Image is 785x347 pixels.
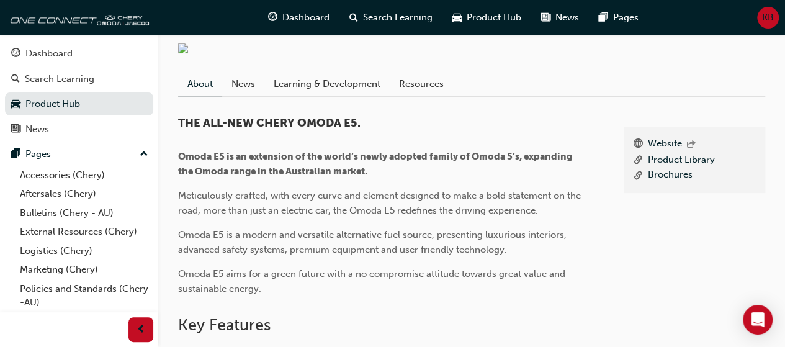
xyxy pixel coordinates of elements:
[5,92,153,115] a: Product Hub
[178,116,361,130] span: THE ALL-NEW CHERY OMODA E5.
[442,5,531,30] a: car-iconProduct Hub
[15,166,153,185] a: Accessories (Chery)
[349,10,358,25] span: search-icon
[531,5,589,30] a: news-iconNews
[178,190,583,216] span: Meticulously crafted, with every curve and element designed to make a bold statement on the road,...
[264,73,390,96] a: Learning & Development
[25,47,73,61] div: Dashboard
[25,72,94,86] div: Search Learning
[178,73,222,97] a: About
[178,315,765,335] h2: Key Features
[11,48,20,60] span: guage-icon
[15,184,153,204] a: Aftersales (Chery)
[258,5,339,30] a: guage-iconDashboard
[634,153,643,168] span: link-icon
[648,153,715,168] a: Product Library
[762,11,774,25] span: KB
[339,5,442,30] a: search-iconSearch Learning
[599,10,608,25] span: pages-icon
[15,204,153,223] a: Bulletins (Chery - AU)
[5,143,153,166] button: Pages
[178,268,568,294] span: Omoda E5 aims for a green future with a no compromise attitude towards great value and sustainabl...
[11,149,20,160] span: pages-icon
[541,10,550,25] span: news-icon
[178,43,188,53] img: f90095e9-f211-4b05-b29b-11043c2663bb.png
[555,11,579,25] span: News
[363,11,433,25] span: Search Learning
[25,122,49,137] div: News
[5,68,153,91] a: Search Learning
[15,241,153,261] a: Logistics (Chery)
[6,5,149,30] img: oneconnect
[5,40,153,143] button: DashboardSearch LearningProduct HubNews
[15,279,153,312] a: Policies and Standards (Chery -AU)
[178,229,569,255] span: Omoda E5 is a modern and versatile alternative fuel source, presenting luxurious interiors, advan...
[282,11,330,25] span: Dashboard
[634,137,643,153] span: www-icon
[15,260,153,279] a: Marketing (Chery)
[178,151,574,177] span: Omoda E5 is an extension of the world’s newly adopted family of Omoda 5’s, expanding the Omoda ra...
[390,73,453,96] a: Resources
[5,42,153,65] a: Dashboard
[137,322,146,338] span: prev-icon
[648,168,693,183] a: Brochures
[743,305,773,335] div: Open Intercom Messenger
[589,5,648,30] a: pages-iconPages
[11,124,20,135] span: news-icon
[11,74,20,85] span: search-icon
[25,147,51,161] div: Pages
[5,118,153,141] a: News
[140,146,148,163] span: up-icon
[757,7,779,29] button: KB
[11,99,20,110] span: car-icon
[648,137,682,153] a: Website
[268,10,277,25] span: guage-icon
[15,222,153,241] a: External Resources (Chery)
[613,11,639,25] span: Pages
[467,11,521,25] span: Product Hub
[634,168,643,183] span: link-icon
[452,10,462,25] span: car-icon
[222,73,264,96] a: News
[687,140,696,150] span: outbound-icon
